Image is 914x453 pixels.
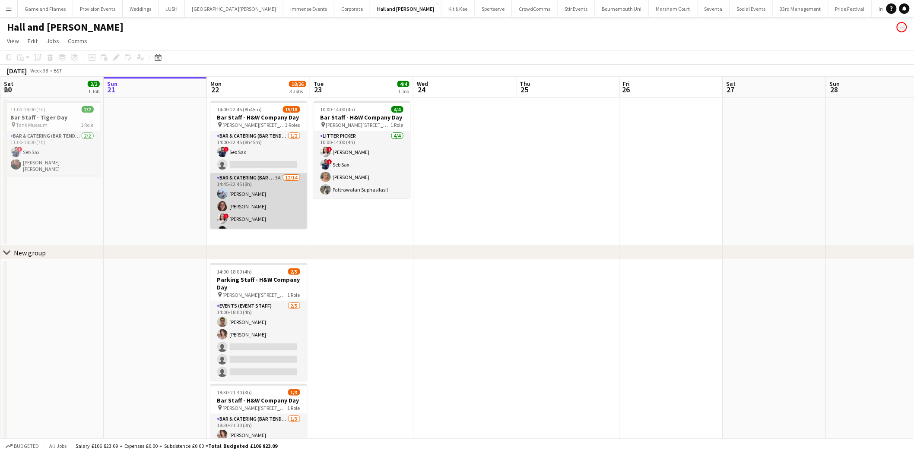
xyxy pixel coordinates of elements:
button: Sportserve [475,0,512,17]
div: 1 Job [88,88,99,94]
span: Total Budgeted £106 823.09 [208,443,277,449]
span: 4/4 [391,106,403,113]
button: Seventa [698,0,730,17]
span: 28 [828,85,840,94]
button: Hall and [PERSON_NAME] [370,0,441,17]
span: 23 [312,85,324,94]
app-card-role: Events (Event Staff)2/514:00-18:00 (4h)[PERSON_NAME][PERSON_NAME] [210,301,307,381]
span: ! [224,147,229,152]
button: Social Events [730,0,773,17]
span: 27 [725,85,736,94]
button: 33rd Management [773,0,828,17]
app-card-role: Litter Picker4/410:00-14:00 (4h)![PERSON_NAME]!Seb Sax[PERSON_NAME]Pattrawalan Suphasilasil [314,131,410,198]
div: Salary £106 823.09 + Expenses £0.00 + Subsistence £0.00 = [76,443,277,449]
span: 1 Role [391,122,403,128]
span: ! [17,147,22,152]
span: Week 38 [29,67,50,74]
span: 1 Role [288,405,300,411]
span: Edit [28,37,38,45]
h3: Bar Staff - Tiger Day [4,113,101,121]
span: [PERSON_NAME][STREET_ADDRESS] [223,122,286,128]
span: Tue [314,80,324,88]
span: 14:00-22:45 (8h45m) [217,106,262,113]
span: Sat [727,80,736,88]
span: 10:00-14:00 (4h) [321,106,355,113]
app-card-role: Bar & Catering (Bar Tender)1/214:00-22:45 (8h45m)!Seb Sax [210,131,307,173]
div: 3 Jobs [289,88,306,94]
span: 4/4 [397,81,409,87]
button: CrowdComms [512,0,558,17]
span: 1 Role [288,292,300,298]
h3: Bar Staff - H&W Company Day [314,113,410,121]
span: 25 [519,85,531,94]
button: Stir Events [558,0,595,17]
span: View [7,37,19,45]
button: Corporate [334,0,370,17]
a: View [3,35,22,47]
span: 18:30-21:30 (3h) [217,389,252,396]
h1: Hall and [PERSON_NAME] [7,21,124,34]
span: 24 [416,85,428,94]
button: Bournemouth Uni [595,0,649,17]
span: 22 [209,85,222,94]
app-job-card: 11:00-18:00 (7h)2/2Bar Staff - Tiger Day Tank Museum1 RoleBar & Catering (Bar Tender)2/211:00-18:... [4,101,101,176]
span: Tank Museum [16,122,48,128]
app-card-role: Bar & Catering (Bar Tender)3A12/1414:45-22:45 (8h)[PERSON_NAME][PERSON_NAME]![PERSON_NAME][PERSON... [210,173,307,365]
span: 20 [3,85,13,94]
span: Sun [830,80,840,88]
button: Game and Flames [18,0,73,17]
a: Comms [64,35,91,47]
span: [PERSON_NAME][STREET_ADDRESS] [223,405,288,411]
span: ! [327,159,332,164]
span: Jobs [46,37,59,45]
div: [DATE] [7,66,27,75]
span: 2/2 [88,81,100,87]
h3: Bar Staff - H&W Company Day [210,396,307,404]
span: 1 Role [81,122,94,128]
span: 2/2 [82,106,94,113]
span: Fri [623,80,630,88]
span: 26 [622,85,630,94]
app-card-role: Bar & Catering (Bar Tender)2/211:00-18:00 (7h)!Seb Sax[PERSON_NAME]-[PERSON_NAME] [4,131,101,176]
span: Sat [4,80,13,88]
span: [PERSON_NAME][STREET_ADDRESS] [326,122,391,128]
button: Budgeted [4,441,40,451]
button: LUSH [159,0,185,17]
app-user-avatar: Event Temps [897,22,907,32]
span: All jobs [48,443,68,449]
div: BST [54,67,62,74]
app-job-card: 14:00-22:45 (8h45m)15/18Bar Staff - H&W Company Day [PERSON_NAME][STREET_ADDRESS]3 RolesBar & Cat... [210,101,307,229]
button: Pride Festival [828,0,872,17]
span: Mon [210,80,222,88]
a: Jobs [43,35,63,47]
button: Weddings [123,0,159,17]
span: 14:00-18:00 (4h) [217,268,252,275]
button: Provision Events [73,0,123,17]
span: Sun [107,80,117,88]
button: [GEOGRAPHIC_DATA][PERSON_NAME] [185,0,283,17]
div: 1 Job [398,88,409,94]
app-job-card: 14:00-18:00 (4h)2/5Parking Staff - H&W Company Day [PERSON_NAME][STREET_ADDRESS]1 RoleEvents (Eve... [210,263,307,381]
span: [PERSON_NAME][STREET_ADDRESS] [223,292,288,298]
span: Thu [520,80,531,88]
span: Wed [417,80,428,88]
span: 1/3 [288,389,300,396]
app-job-card: 10:00-14:00 (4h)4/4Bar Staff - H&W Company Day [PERSON_NAME][STREET_ADDRESS]1 RoleLitter Picker4/... [314,101,410,198]
h3: Bar Staff - H&W Company Day [210,113,307,121]
button: Kit & Kee [441,0,475,17]
span: 11:00-18:00 (7h) [11,106,46,113]
span: ! [224,214,229,219]
a: Edit [24,35,41,47]
div: New group [14,249,46,257]
span: Comms [68,37,87,45]
button: Immense Events [283,0,334,17]
span: Budgeted [14,443,39,449]
span: 2/5 [288,268,300,275]
span: 21 [106,85,117,94]
span: 3 Roles [286,122,300,128]
h3: Parking Staff - H&W Company Day [210,276,307,291]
